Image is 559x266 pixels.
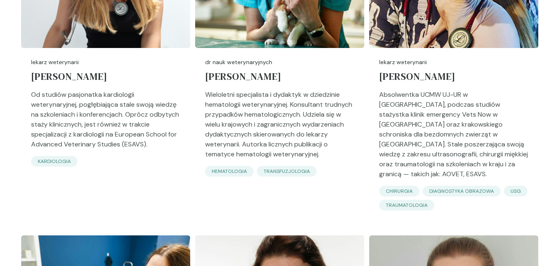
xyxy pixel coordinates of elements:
[264,168,310,175] p: transfuzjologia
[205,90,354,166] p: Wieloletni specjalista i dydaktyk w dziedzinie hematologii weterynaryjnej. Konsultant trudnych pr...
[31,58,180,67] p: lekarz weterynarii
[379,58,528,67] p: lekarz weterynarii
[379,90,528,186] p: Absolwentka UCMW UJ-UR w [GEOGRAPHIC_DATA], podczas studiów stażystka klinik emergency Vets Now w...
[31,67,180,90] a: [PERSON_NAME]
[205,67,354,90] a: [PERSON_NAME]
[31,90,180,156] p: Od studiów pasjonatka kardiologii weterynaryjnej, pogłębiająca stale swoją wiedzę na szkoleniach ...
[386,201,428,209] p: traumatologia
[205,58,354,67] p: dr nauk weterynaryjnych
[511,187,521,195] p: USG
[212,168,247,175] p: hematologia
[38,158,71,165] p: kardiologia
[379,67,528,90] a: [PERSON_NAME]
[386,187,413,195] p: chirurgia
[429,187,494,195] p: diagnostyka obrazowa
